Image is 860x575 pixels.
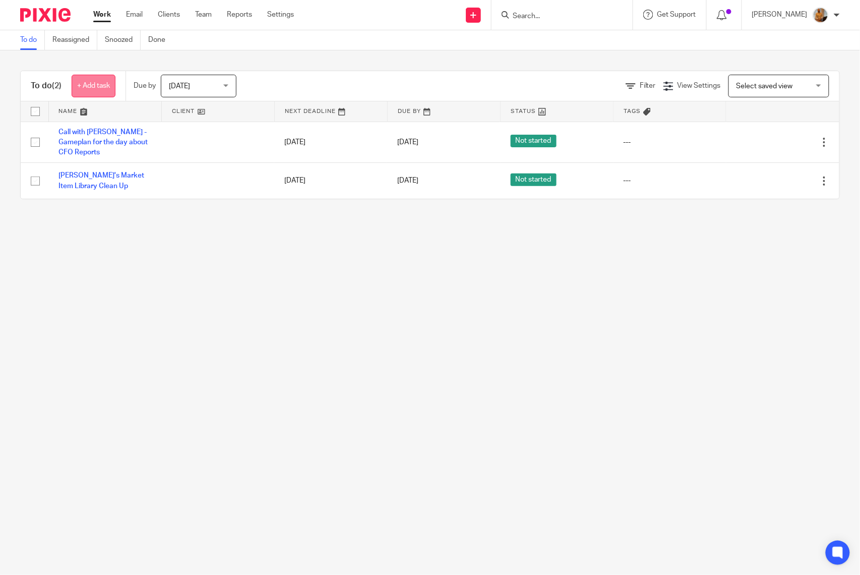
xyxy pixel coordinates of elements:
span: Not started [511,135,557,147]
a: Settings [267,10,294,20]
span: Select saved view [736,83,793,90]
div: --- [624,137,716,147]
span: Get Support [657,11,696,18]
p: Due by [134,81,156,91]
a: Snoozed [105,30,141,50]
a: Work [93,10,111,20]
div: --- [624,176,716,186]
a: Email [126,10,143,20]
a: Done [148,30,173,50]
a: Clients [158,10,180,20]
a: Call with [PERSON_NAME] - Gameplan for the day about CFO Reports [58,129,148,156]
a: Reassigned [52,30,97,50]
span: Not started [511,174,557,186]
td: [DATE] [274,163,387,199]
img: Pixie [20,8,71,22]
td: [DATE] [274,122,387,163]
p: [PERSON_NAME] [752,10,808,20]
span: [DATE] [397,178,418,185]
input: Search [512,12,602,21]
h1: To do [31,81,62,91]
a: [PERSON_NAME]'s Market Item Library Clean Up [58,172,144,189]
a: To do [20,30,45,50]
a: + Add task [72,75,115,97]
span: [DATE] [169,83,190,90]
span: View Settings [678,82,721,89]
span: [DATE] [397,139,418,146]
img: 1234.JPG [813,7,829,23]
a: Reports [227,10,252,20]
span: Filter [640,82,656,89]
a: Team [195,10,212,20]
span: (2) [52,82,62,90]
span: Tags [624,108,641,114]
